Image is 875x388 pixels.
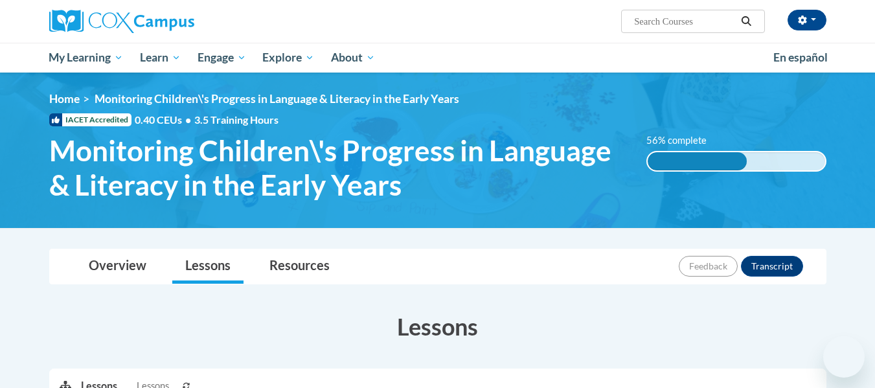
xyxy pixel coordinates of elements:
[49,10,194,33] img: Cox Campus
[823,336,865,378] iframe: Button to launch messaging window
[765,44,836,71] a: En español
[254,43,323,73] a: Explore
[49,92,80,106] a: Home
[49,50,123,65] span: My Learning
[189,43,255,73] a: Engage
[41,43,132,73] a: My Learning
[30,43,846,73] div: Main menu
[788,10,826,30] button: Account Settings
[633,14,736,29] input: Search Courses
[131,43,189,73] a: Learn
[49,113,131,126] span: IACET Accredited
[679,256,738,277] button: Feedback
[646,133,721,148] label: 56% complete
[95,92,459,106] span: Monitoring Children\'s Progress in Language & Literacy in the Early Years
[773,51,828,64] span: En español
[198,50,246,65] span: Engage
[323,43,383,73] a: About
[331,50,375,65] span: About
[172,249,244,284] a: Lessons
[76,249,159,284] a: Overview
[49,310,826,343] h3: Lessons
[194,113,278,126] span: 3.5 Training Hours
[49,10,295,33] a: Cox Campus
[736,14,756,29] button: Search
[185,113,191,126] span: •
[648,152,747,170] div: 56% complete
[741,256,803,277] button: Transcript
[262,50,314,65] span: Explore
[49,133,628,202] span: Monitoring Children\'s Progress in Language & Literacy in the Early Years
[135,113,194,127] span: 0.40 CEUs
[256,249,343,284] a: Resources
[140,50,181,65] span: Learn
